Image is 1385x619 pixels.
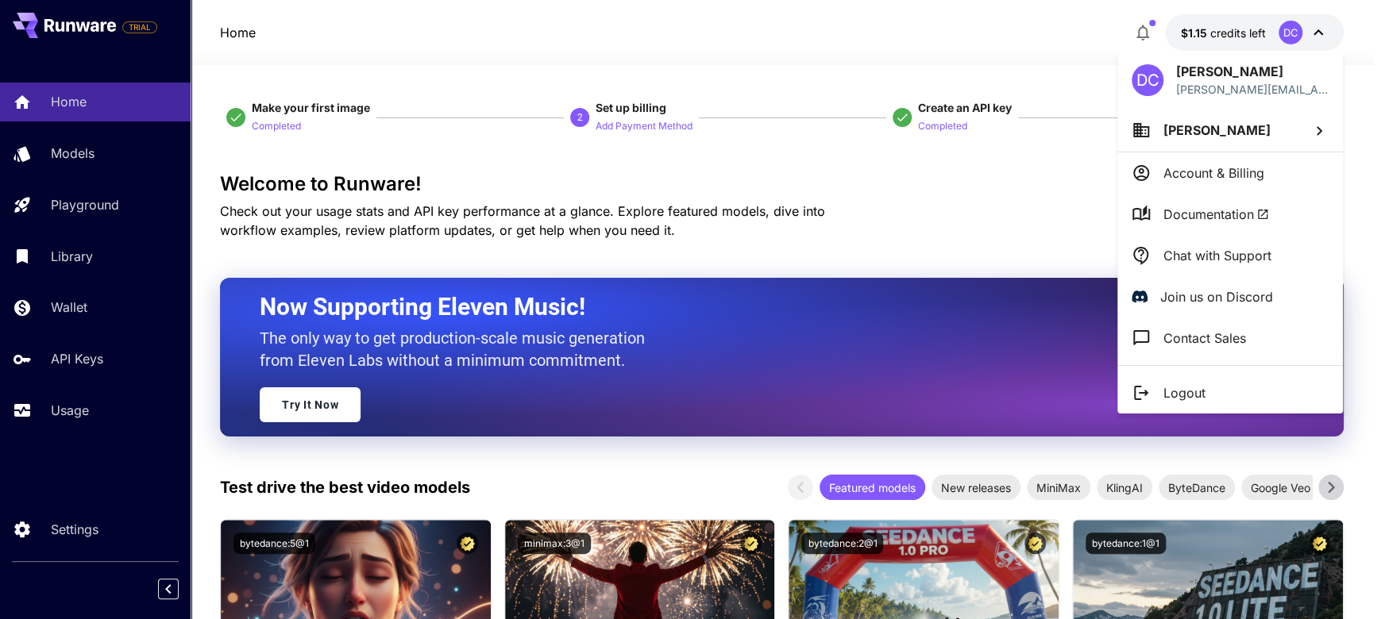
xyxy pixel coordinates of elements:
div: DC [1132,64,1163,96]
button: [PERSON_NAME] [1117,109,1343,152]
p: [PERSON_NAME][EMAIL_ADDRESS][DOMAIN_NAME] [1176,81,1329,98]
p: Contact Sales [1163,329,1246,348]
p: Chat with Support [1163,246,1271,265]
p: Account & Billing [1163,163,1264,183]
span: [PERSON_NAME] [1163,122,1271,138]
p: Logout [1163,383,1206,402]
div: david@nextproject.es [1176,81,1329,98]
span: Documentation [1163,205,1269,224]
p: [PERSON_NAME] [1176,62,1329,81]
p: Join us on Discord [1160,287,1273,306]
